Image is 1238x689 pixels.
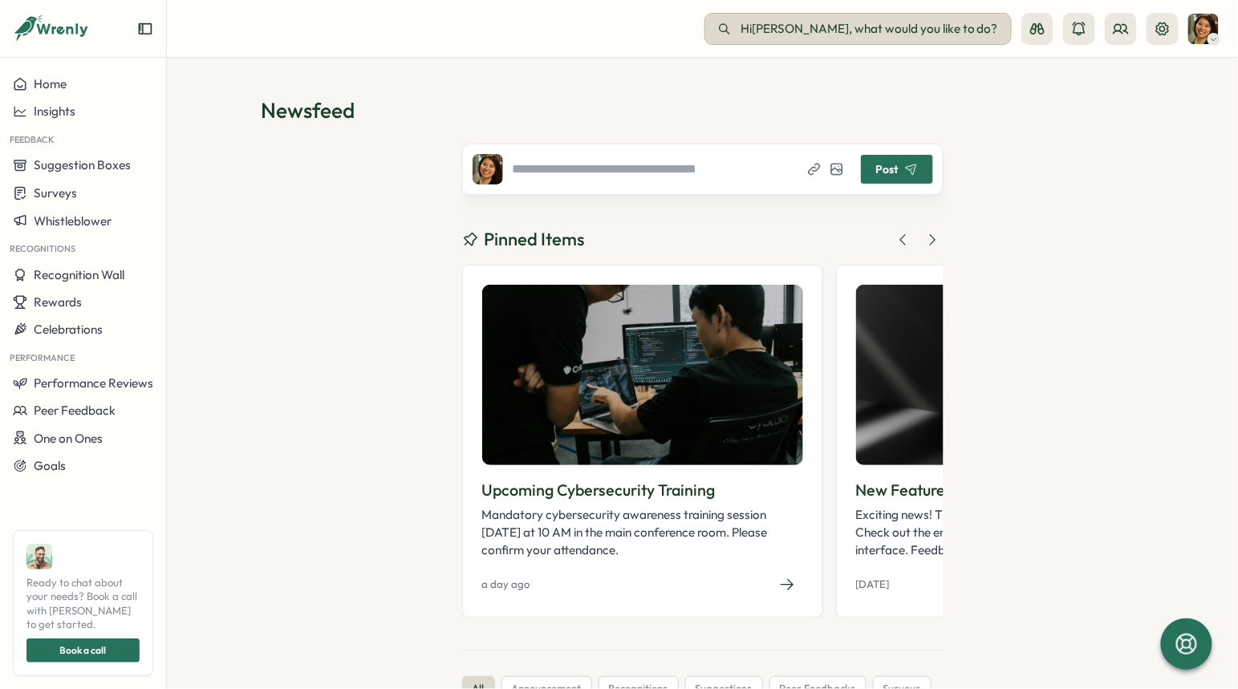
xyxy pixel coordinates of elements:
[856,478,1177,503] h3: New Feature Launch: Project Dashboard V2
[34,431,103,446] span: One on Ones
[26,576,140,632] span: Ready to chat about your needs? Book a call with [PERSON_NAME] to get started.
[482,578,530,592] span: a day ago
[34,267,124,282] span: Recognition Wall
[34,322,103,337] span: Celebrations
[704,13,1012,45] button: Hi[PERSON_NAME], what would you like to do?
[60,639,107,662] span: Book a call
[1188,14,1219,44] img: Sarah Johnson
[462,227,585,252] h3: Pinned Items
[482,506,803,559] p: Mandatory cybersecurity awareness training session [DATE] at 10 AM in the main conference room. P...
[262,96,1144,124] h1: Newsfeed
[861,155,933,184] button: Post
[482,285,803,465] img: Upcoming Cybersecurity Training
[34,403,116,418] span: Peer Feedback
[34,185,77,201] span: Surveys
[876,164,899,175] span: Post
[34,76,67,91] span: Home
[856,506,1177,559] p: Exciting news! The new Project Dashboard V2 is now live. Check out the enhanced features and impr...
[34,213,112,229] span: Whistleblower
[34,458,66,473] span: Goals
[482,478,803,503] h3: Upcoming Cybersecurity Training
[806,161,822,177] button: Add link
[856,285,1177,465] img: New Feature Launch: Project Dashboard V2
[26,544,52,569] img: Ali Khan
[34,103,75,119] span: Insights
[26,638,140,663] button: Book a call
[856,578,890,592] span: [DATE]
[741,20,998,38] span: Hi [PERSON_NAME] , what would you like to do?
[34,157,131,172] span: Suggestion Boxes
[829,161,845,177] button: Add photo
[137,21,153,37] button: Expand sidebar
[473,154,503,184] img: cassie.a341722e.jpg
[34,375,153,391] span: Performance Reviews
[34,294,82,310] span: Rewards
